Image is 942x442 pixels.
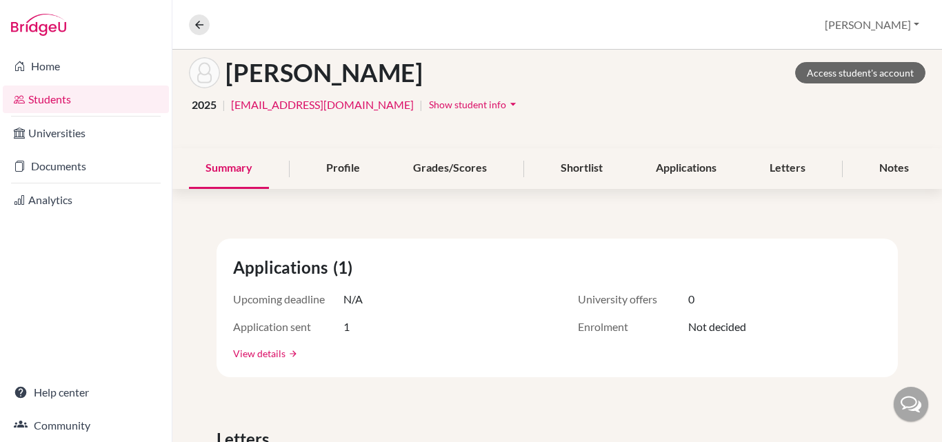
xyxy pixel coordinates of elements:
span: (1) [333,255,358,280]
i: arrow_drop_down [506,97,520,111]
span: Help [31,10,59,22]
span: 1 [343,319,350,335]
span: N/A [343,291,363,308]
a: Home [3,52,169,80]
div: Summary [189,148,269,189]
span: 0 [688,291,694,308]
span: Application sent [233,319,343,335]
div: Applications [639,148,733,189]
img: Bridge-U [11,14,66,36]
button: Show student infoarrow_drop_down [428,94,521,115]
span: University offers [578,291,688,308]
span: 2025 [192,97,217,113]
a: Access student's account [795,62,925,83]
span: Applications [233,255,333,280]
a: Universities [3,119,169,147]
span: Upcoming deadline [233,291,343,308]
a: Analytics [3,186,169,214]
button: [PERSON_NAME] [819,12,925,38]
h1: [PERSON_NAME] [226,58,423,88]
a: Help center [3,379,169,406]
span: | [222,97,226,113]
div: Grades/Scores [397,148,503,189]
div: Notes [863,148,925,189]
span: | [419,97,423,113]
a: View details [233,346,285,361]
span: Show student info [429,99,506,110]
a: Students [3,86,169,113]
div: Profile [310,148,377,189]
a: Community [3,412,169,439]
span: Enrolment [578,319,688,335]
a: arrow_forward [285,349,298,359]
div: Shortlist [544,148,619,189]
img: Madelyn Jons's avatar [189,57,220,88]
a: [EMAIL_ADDRESS][DOMAIN_NAME] [231,97,414,113]
span: Not decided [688,319,746,335]
div: Letters [753,148,822,189]
a: Documents [3,152,169,180]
